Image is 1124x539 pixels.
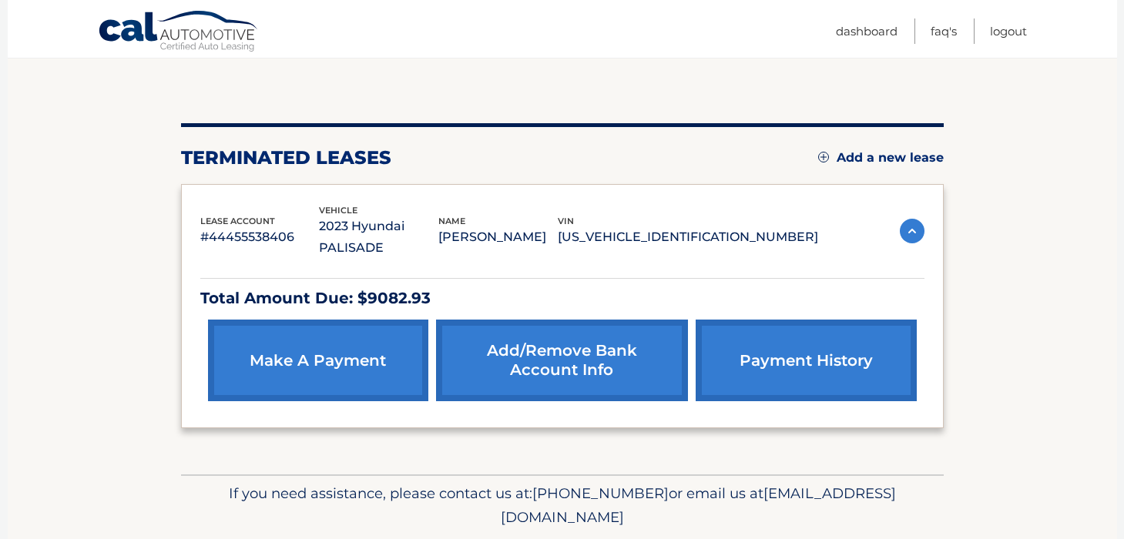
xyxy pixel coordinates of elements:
a: make a payment [208,320,428,401]
span: [PHONE_NUMBER] [532,484,669,502]
span: name [438,216,465,226]
a: payment history [696,320,916,401]
a: Add/Remove bank account info [436,320,688,401]
span: vin [558,216,574,226]
a: FAQ's [931,18,957,44]
span: vehicle [319,205,357,216]
h2: terminated leases [181,146,391,169]
a: Logout [990,18,1027,44]
p: [PERSON_NAME] [438,226,558,248]
p: If you need assistance, please contact us at: or email us at [191,481,934,531]
p: [US_VEHICLE_IDENTIFICATION_NUMBER] [558,226,818,248]
p: #44455538406 [200,226,320,248]
a: Add a new lease [818,150,944,166]
img: add.svg [818,152,829,162]
p: 2023 Hyundai PALISADE [319,216,438,259]
p: Total Amount Due: $9082.93 [200,285,924,312]
a: Dashboard [836,18,898,44]
span: lease account [200,216,275,226]
img: accordion-active.svg [900,219,924,243]
a: Cal Automotive [98,10,260,55]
